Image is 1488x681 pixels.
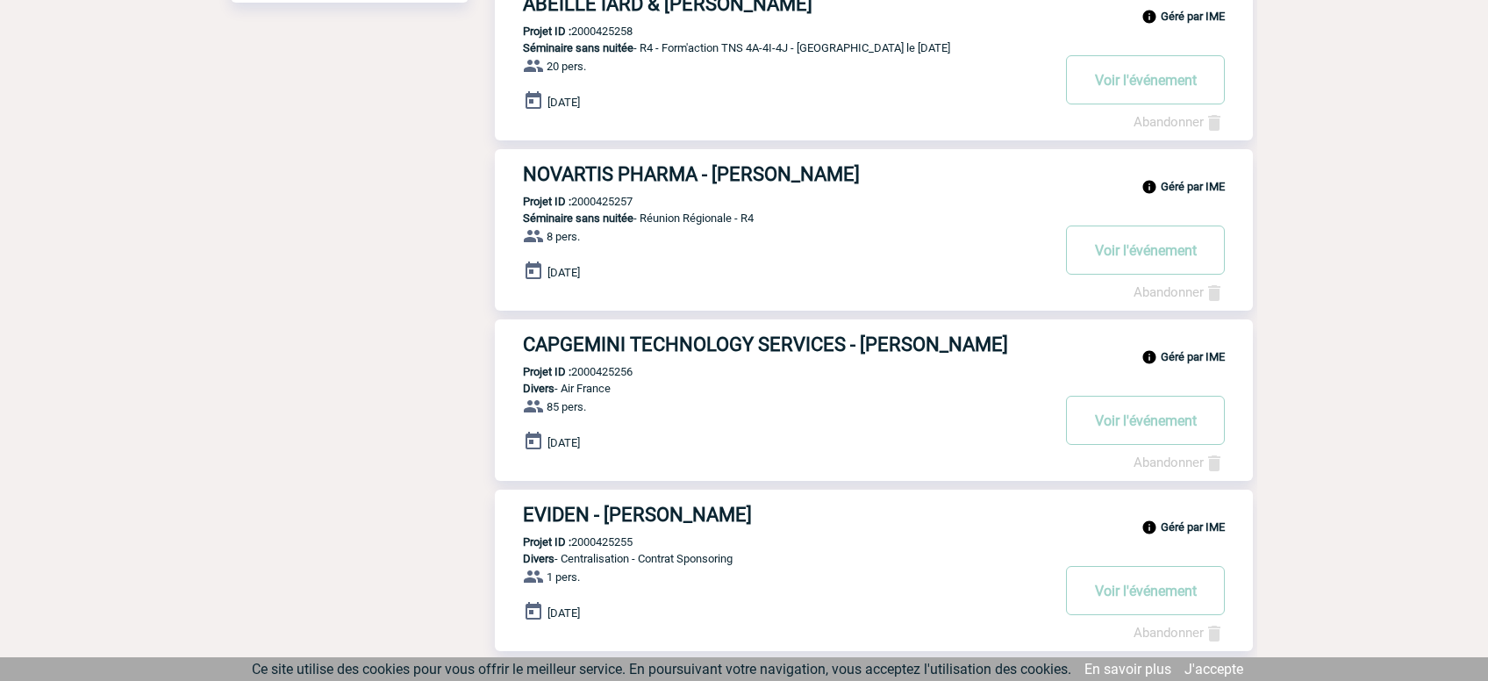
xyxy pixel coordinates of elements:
p: - R4 - Form'action TNS 4A-4I-4J - [GEOGRAPHIC_DATA] le [DATE] [495,41,1049,54]
a: J'accepte [1184,661,1243,677]
span: Séminaire sans nuitée [523,211,633,225]
img: info_black_24dp.svg [1141,520,1157,535]
span: Divers [523,382,554,395]
span: [DATE] [547,436,580,449]
button: Voir l'événement [1066,226,1225,275]
b: Géré par IME [1161,520,1225,534]
h3: EVIDEN - [PERSON_NAME] [523,504,1049,526]
span: 85 pers. [547,400,586,413]
span: Séminaire sans nuitée [523,41,633,54]
a: EVIDEN - [PERSON_NAME] [495,504,1253,526]
h3: NOVARTIS PHARMA - [PERSON_NAME] [523,163,1049,185]
img: info_black_24dp.svg [1141,349,1157,365]
span: 20 pers. [547,60,586,73]
p: - Réunion Régionale - R4 [495,211,1049,225]
a: Abandonner [1134,625,1225,641]
span: [DATE] [547,606,580,620]
a: Abandonner [1134,114,1225,130]
b: Géré par IME [1161,10,1225,23]
span: 1 pers. [547,570,580,584]
h3: CAPGEMINI TECHNOLOGY SERVICES - [PERSON_NAME] [523,333,1049,355]
img: info_black_24dp.svg [1141,9,1157,25]
span: Ce site utilise des cookies pour vous offrir le meilleur service. En poursuivant votre navigation... [252,661,1071,677]
a: Abandonner [1134,455,1225,470]
button: Voir l'événement [1066,396,1225,445]
b: Géré par IME [1161,180,1225,193]
span: [DATE] [547,96,580,109]
span: Divers [523,552,554,565]
b: Projet ID : [523,365,571,378]
a: Abandonner [1134,284,1225,300]
p: - Air France [495,382,1049,395]
p: - Centralisation - Contrat Sponsoring [495,552,1049,565]
button: Voir l'événement [1066,55,1225,104]
p: 2000425256 [495,365,633,378]
img: info_black_24dp.svg [1141,179,1157,195]
span: [DATE] [547,266,580,279]
a: NOVARTIS PHARMA - [PERSON_NAME] [495,163,1253,185]
p: 2000425257 [495,195,633,208]
a: En savoir plus [1084,661,1171,677]
span: 8 pers. [547,230,580,243]
a: CAPGEMINI TECHNOLOGY SERVICES - [PERSON_NAME] [495,333,1253,355]
b: Projet ID : [523,535,571,548]
p: 2000425255 [495,535,633,548]
b: Projet ID : [523,25,571,38]
b: Projet ID : [523,195,571,208]
button: Voir l'événement [1066,566,1225,615]
b: Géré par IME [1161,350,1225,363]
p: 2000425258 [495,25,633,38]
